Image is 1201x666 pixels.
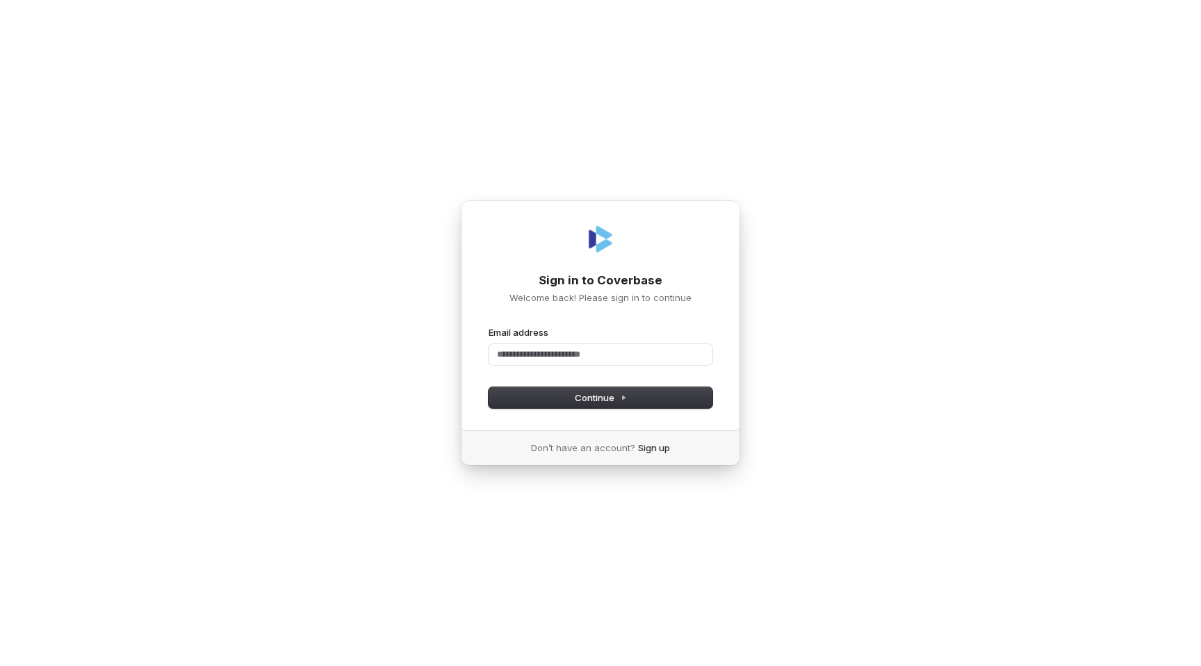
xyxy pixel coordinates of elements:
label: Email address [489,326,548,339]
span: Don’t have an account? [531,441,635,454]
span: Continue [575,391,627,404]
button: Continue [489,387,712,408]
h1: Sign in to Coverbase [489,273,712,289]
a: Sign up [638,441,670,454]
p: Welcome back! Please sign in to continue [489,291,712,304]
img: Coverbase [584,222,617,256]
